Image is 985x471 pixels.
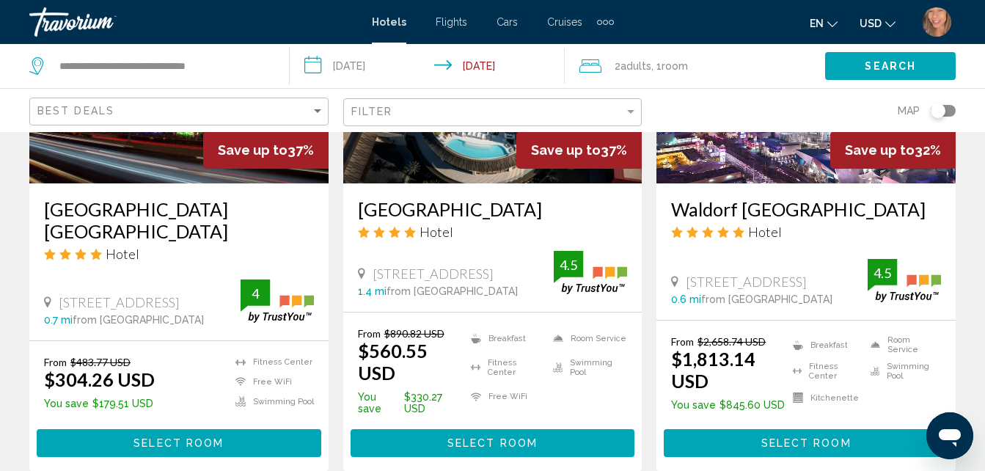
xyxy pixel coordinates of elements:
[290,44,565,88] button: Check-in date: Dec 20, 2025 Check-out date: Dec 27, 2025
[565,44,825,88] button: Travelers: 2 adults, 0 children
[671,293,701,305] span: 0.6 mi
[786,335,863,354] li: Breakfast
[863,335,941,354] li: Room Service
[420,224,453,240] span: Hotel
[865,61,916,73] span: Search
[516,131,642,169] div: 37%
[133,438,224,450] span: Select Room
[664,429,948,456] button: Select Room
[825,52,956,79] button: Search
[106,246,139,262] span: Hotel
[358,391,464,415] p: $330.27 USD
[73,314,204,326] span: from [GEOGRAPHIC_DATA]
[44,198,314,242] a: [GEOGRAPHIC_DATA] [GEOGRAPHIC_DATA]
[863,362,941,381] li: Swimming Pool
[597,10,614,34] button: Extra navigation items
[860,12,896,34] button: Change currency
[464,327,546,349] li: Breakfast
[860,18,882,29] span: USD
[810,12,838,34] button: Change language
[615,56,651,76] span: 2
[358,340,428,384] ins: $560.55 USD
[218,142,288,158] span: Save up to
[343,98,642,128] button: Filter
[748,224,782,240] span: Hotel
[37,433,321,449] a: Select Room
[358,391,400,415] span: You save
[761,438,852,450] span: Select Room
[436,16,467,28] a: Flights
[786,362,863,381] li: Fitness Center
[44,246,314,262] div: 4 star Hotel
[497,16,518,28] a: Cars
[351,433,635,449] a: Select Room
[351,429,635,456] button: Select Room
[662,60,688,72] span: Room
[37,429,321,456] button: Select Room
[664,433,948,449] a: Select Room
[620,60,651,72] span: Adults
[384,327,444,340] del: $890.82 USD
[203,131,329,169] div: 37%
[358,224,628,240] div: 4 star Hotel
[464,357,546,379] li: Fitness Center
[671,224,941,240] div: 5 star Hotel
[351,106,393,117] span: Filter
[786,388,863,407] li: Kitchenette
[372,16,406,28] a: Hotels
[701,293,832,305] span: from [GEOGRAPHIC_DATA]
[671,335,694,348] span: From
[546,357,628,379] li: Swimming Pool
[358,198,628,220] a: [GEOGRAPHIC_DATA]
[686,274,807,290] span: [STREET_ADDRESS]
[868,264,897,282] div: 4.5
[44,356,67,368] span: From
[554,256,583,274] div: 4.5
[37,106,324,118] mat-select: Sort by
[241,285,270,302] div: 4
[387,285,518,297] span: from [GEOGRAPHIC_DATA]
[922,7,951,37] img: Z
[918,7,956,37] button: User Menu
[926,412,973,459] iframe: Button to launch messaging window
[241,280,314,323] img: trustyou-badge.svg
[59,294,180,310] span: [STREET_ADDRESS]
[697,335,766,348] del: $2,658.74 USD
[531,142,601,158] span: Save up to
[37,105,114,117] span: Best Deals
[671,198,941,220] a: Waldorf [GEOGRAPHIC_DATA]
[920,104,956,117] button: Toggle map
[373,266,494,282] span: [STREET_ADDRESS]
[898,101,920,121] span: Map
[358,327,381,340] span: From
[358,285,387,297] span: 1.4 mi
[671,348,755,392] ins: $1,813.14 USD
[651,56,688,76] span: , 1
[554,251,627,294] img: trustyou-badge.svg
[228,395,314,408] li: Swimming Pool
[547,16,582,28] a: Cruises
[44,368,155,390] ins: $304.26 USD
[228,376,314,388] li: Free WiFi
[810,18,824,29] span: en
[44,398,155,409] p: $179.51 USD
[464,386,546,408] li: Free WiFi
[546,327,628,349] li: Room Service
[447,438,538,450] span: Select Room
[44,398,89,409] span: You save
[228,356,314,368] li: Fitness Center
[868,259,941,302] img: trustyou-badge.svg
[830,131,956,169] div: 32%
[845,142,915,158] span: Save up to
[29,7,357,37] a: Travorium
[671,399,785,411] p: $845.60 USD
[70,356,131,368] del: $483.77 USD
[44,314,73,326] span: 0.7 mi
